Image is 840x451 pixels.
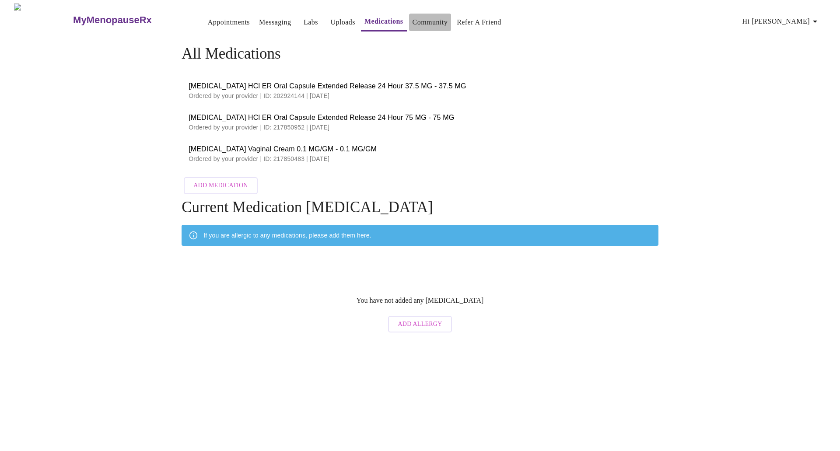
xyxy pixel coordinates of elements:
[208,16,250,28] a: Appointments
[189,112,651,123] span: [MEDICAL_DATA] HCl ER Oral Capsule Extended Release 24 Hour 75 MG - 75 MG
[398,319,442,330] span: Add Allergy
[189,144,651,154] span: [MEDICAL_DATA] Vaginal Cream 0.1 MG/GM - 0.1 MG/GM
[73,14,152,26] h3: MyMenopauseRx
[204,14,253,31] button: Appointments
[203,227,371,243] div: If you are allergic to any medications, please add them here.
[189,91,651,100] p: Ordered by your provider | ID: 202924144 | [DATE]
[255,14,294,31] button: Messaging
[457,16,501,28] a: Refer a Friend
[304,16,318,28] a: Labs
[453,14,505,31] button: Refer a Friend
[330,16,355,28] a: Uploads
[259,16,291,28] a: Messaging
[388,316,451,333] button: Add Allergy
[327,14,359,31] button: Uploads
[189,81,651,91] span: [MEDICAL_DATA] HCl ER Oral Capsule Extended Release 24 Hour 37.5 MG - 37.5 MG
[364,15,403,28] a: Medications
[409,14,451,31] button: Community
[413,16,448,28] a: Community
[72,5,187,35] a: MyMenopauseRx
[182,45,658,63] h4: All Medications
[189,123,651,132] p: Ordered by your provider | ID: 217850952 | [DATE]
[182,199,658,216] h4: Current Medication [MEDICAL_DATA]
[14,3,72,36] img: MyMenopauseRx Logo
[297,14,325,31] button: Labs
[357,297,484,304] p: You have not added any [MEDICAL_DATA]
[193,180,248,191] span: Add Medication
[742,15,820,28] span: Hi [PERSON_NAME]
[189,154,651,163] p: Ordered by your provider | ID: 217850483 | [DATE]
[184,177,257,194] button: Add Medication
[361,13,407,31] button: Medications
[739,13,824,30] button: Hi [PERSON_NAME]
